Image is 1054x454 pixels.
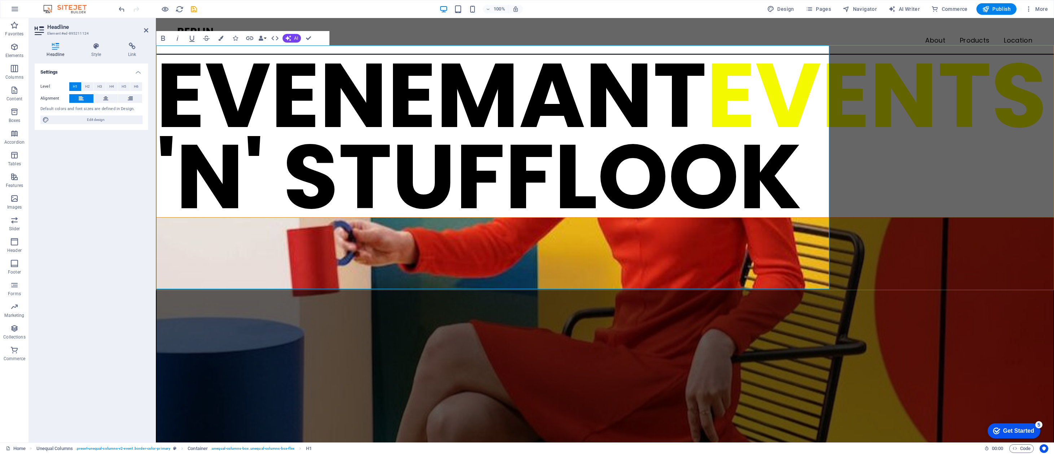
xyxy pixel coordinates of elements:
button: AI [283,34,301,43]
span: AI [294,36,298,40]
button: Underline (⌘U) [185,31,199,45]
button: Design [764,3,797,15]
h6: 100% [494,5,505,13]
button: Confirm (⌘+⏎) [302,31,315,45]
div: Default colors and font sizes are defined in Design. [40,106,143,112]
p: Header [7,248,22,253]
p: Images [7,204,22,210]
button: Click here to leave preview mode and continue editing [161,5,169,13]
button: Strikethrough [200,31,213,45]
button: reload [175,5,184,13]
span: : [997,446,998,451]
button: save [189,5,198,13]
span: Commerce [931,5,968,13]
p: Forms [8,291,21,297]
button: undo [117,5,126,13]
i: Reload page [175,5,184,13]
label: Level [40,82,69,91]
h6: Session time [984,444,1003,453]
span: Code [1013,444,1031,453]
button: Data Bindings [257,31,267,45]
button: Link [243,31,257,45]
p: Footer [8,269,21,275]
p: Columns [5,74,23,80]
button: H1 [69,82,81,91]
p: Tables [8,161,21,167]
p: Collections [3,334,25,340]
div: 5 [53,1,61,9]
i: On resize automatically adjust zoom level to fit chosen device. [512,6,519,12]
h2: Headline [47,24,148,30]
span: H4 [109,82,114,91]
span: AI Writer [888,5,920,13]
button: AI Writer [885,3,923,15]
label: Alignment [40,94,69,103]
i: This element is a customizable preset [173,446,176,450]
button: H3 [94,82,106,91]
p: Features [6,183,23,188]
span: More [1025,5,1048,13]
button: H4 [106,82,118,91]
span: Design [767,5,794,13]
button: Icons [228,31,242,45]
p: Commerce [4,356,25,362]
nav: breadcrumb [36,444,312,453]
h4: Settings [35,64,148,77]
span: EVENTS [551,14,891,141]
span: Publish [982,5,1011,13]
span: . unequal-columns-box .unequal-columns-box-flex [211,444,294,453]
span: Navigator [843,5,877,13]
button: More [1022,3,1051,15]
button: Navigator [840,3,880,15]
i: Undo: Change orientation (Ctrl+Z) [118,5,126,13]
button: Edit design [40,115,143,124]
button: Pages [803,3,834,15]
p: Marketing [4,313,24,318]
p: Boxes [9,118,21,123]
button: H2 [82,82,93,91]
span: Click to select. Double-click to edit [306,444,312,453]
span: 00 00 [992,444,1003,453]
i: Save (Ctrl+S) [190,5,198,13]
h4: Link [116,43,148,58]
button: 100% [483,5,508,13]
span: . preset-unequal-columns-v2-event .border-color-primary [76,444,170,453]
button: Publish [976,3,1016,15]
span: H1 [73,82,78,91]
p: Elements [5,53,24,58]
button: Bold (⌘B) [156,31,170,45]
span: Click to select. Double-click to edit [36,444,73,453]
p: Content [6,96,22,102]
a: Click to cancel selection. Double-click to open Pages [6,444,26,453]
span: H5 [122,82,126,91]
button: Code [1009,444,1034,453]
h1: EVENEMANT 'N' STUFFLOOK [0,37,898,199]
span: H6 [134,82,139,91]
div: Design (Ctrl+Alt+Y) [764,3,797,15]
p: Slider [9,226,20,232]
h4: Style [79,43,116,58]
button: Colors [214,31,228,45]
button: H5 [118,82,130,91]
button: HTML [268,31,282,45]
button: Usercentrics [1040,444,1048,453]
h3: Element #ed-895211124 [47,30,134,37]
span: H2 [85,82,90,91]
button: Italic (⌘I) [171,31,184,45]
span: Edit design [51,115,140,124]
div: Get Started 5 items remaining, 0% complete [6,4,58,19]
div: Get Started [21,8,52,14]
p: Accordion [4,139,25,145]
img: Editor Logo [41,5,96,13]
h4: Headline [35,43,79,58]
span: H3 [97,82,102,91]
button: Commerce [928,3,971,15]
p: Favorites [5,31,23,37]
span: Click to select. Double-click to edit [188,444,208,453]
button: H6 [130,82,142,91]
span: Pages [806,5,831,13]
